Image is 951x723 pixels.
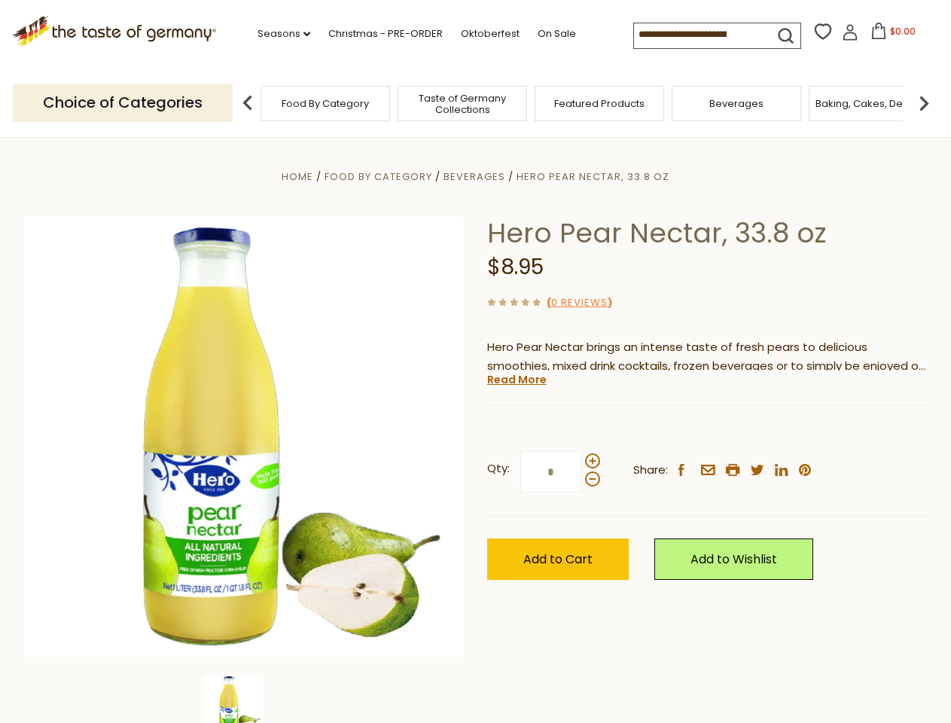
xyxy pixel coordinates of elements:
[24,216,465,657] img: Hero Pear Nectar, 33.8 oz
[517,169,669,184] a: Hero Pear Nectar, 33.8 oz
[861,23,925,45] button: $0.00
[487,459,510,478] strong: Qty:
[443,169,505,184] a: Beverages
[13,84,233,121] p: Choice of Categories
[487,252,544,282] span: $8.95
[520,451,582,493] input: Qty:
[551,295,608,311] a: 0 Reviews
[523,551,593,568] span: Add to Cart
[815,98,932,109] a: Baking, Cakes, Desserts
[709,98,764,109] a: Beverages
[487,338,928,376] p: Hero Pear Nectar brings an intense taste of fresh pears to delicious smoothies, mixed drink cockt...
[654,538,813,580] a: Add to Wishlist
[282,169,313,184] a: Home
[402,93,523,115] a: Taste of Germany Collections
[325,169,432,184] a: Food By Category
[461,26,520,42] a: Oktoberfest
[233,88,263,118] img: previous arrow
[258,26,310,42] a: Seasons
[554,98,645,109] a: Featured Products
[909,88,939,118] img: next arrow
[282,98,369,109] a: Food By Category
[487,372,547,387] a: Read More
[328,26,443,42] a: Christmas - PRE-ORDER
[547,295,612,310] span: ( )
[487,216,928,250] h1: Hero Pear Nectar, 33.8 oz
[633,461,668,480] span: Share:
[538,26,576,42] a: On Sale
[487,538,629,580] button: Add to Cart
[890,25,916,38] span: $0.00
